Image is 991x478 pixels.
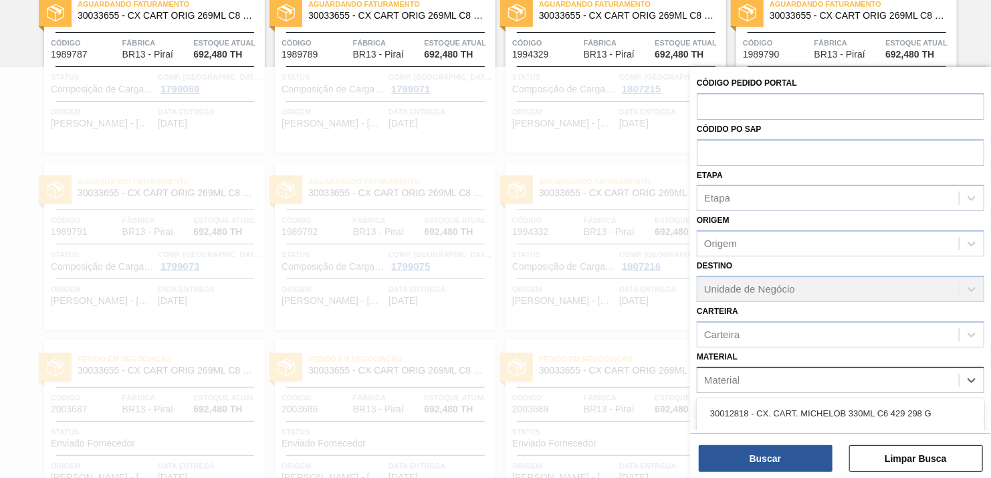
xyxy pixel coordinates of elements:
[697,307,738,316] label: Carteira
[282,50,318,60] span: 1989789
[512,36,580,50] span: Código
[584,36,652,50] span: Fábrica
[308,11,485,21] span: 30033655 - CX CART ORIG 269ML C8 429 WR 276G
[193,36,261,50] span: Estoque atual
[353,36,421,50] span: Fábrica
[508,4,526,21] img: status
[655,36,723,50] span: Estoque atual
[539,11,715,21] span: 30033655 - CX CART ORIG 269ML C8 429 WR 276G
[278,4,295,21] img: status
[193,50,242,60] span: 692,480 TH
[512,50,549,60] span: 1994329
[697,426,984,451] div: 30012035 - LATA AL 269ML [PERSON_NAME] NIV22 EXP [GEOGRAPHIC_DATA]
[743,36,811,50] span: Código
[697,216,730,225] label: Origem
[704,238,737,250] div: Origem
[770,11,946,21] span: 30033655 - CX CART ORIG 269ML C8 429 WR 276G
[697,401,984,426] div: 30012818 - CX. CART. MICHELOB 330ML C6 429 298 G
[697,78,797,88] label: Código Pedido Portal
[739,4,756,21] img: status
[655,50,703,60] span: 692,480 TH
[697,125,762,134] label: Códido PO SAP
[353,50,404,60] span: BR13 - Piraí
[704,329,740,340] div: Carteira
[704,374,740,386] div: Material
[697,171,723,180] label: Etapa
[814,36,883,50] span: Fábrica
[584,50,635,60] span: BR13 - Piraí
[743,50,780,60] span: 1989790
[78,11,254,21] span: 30033655 - CX CART ORIG 269ML C8 429 WR 276G
[885,36,954,50] span: Estoque atual
[697,261,732,270] label: Destino
[424,36,492,50] span: Estoque atual
[47,4,64,21] img: status
[704,193,730,204] div: Etapa
[814,50,865,60] span: BR13 - Piraí
[885,50,934,60] span: 692,480 TH
[697,352,738,362] label: Material
[51,50,88,60] span: 1989787
[122,36,191,50] span: Fábrica
[282,36,350,50] span: Código
[122,50,173,60] span: BR13 - Piraí
[51,36,119,50] span: Código
[424,50,473,60] span: 692,480 TH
